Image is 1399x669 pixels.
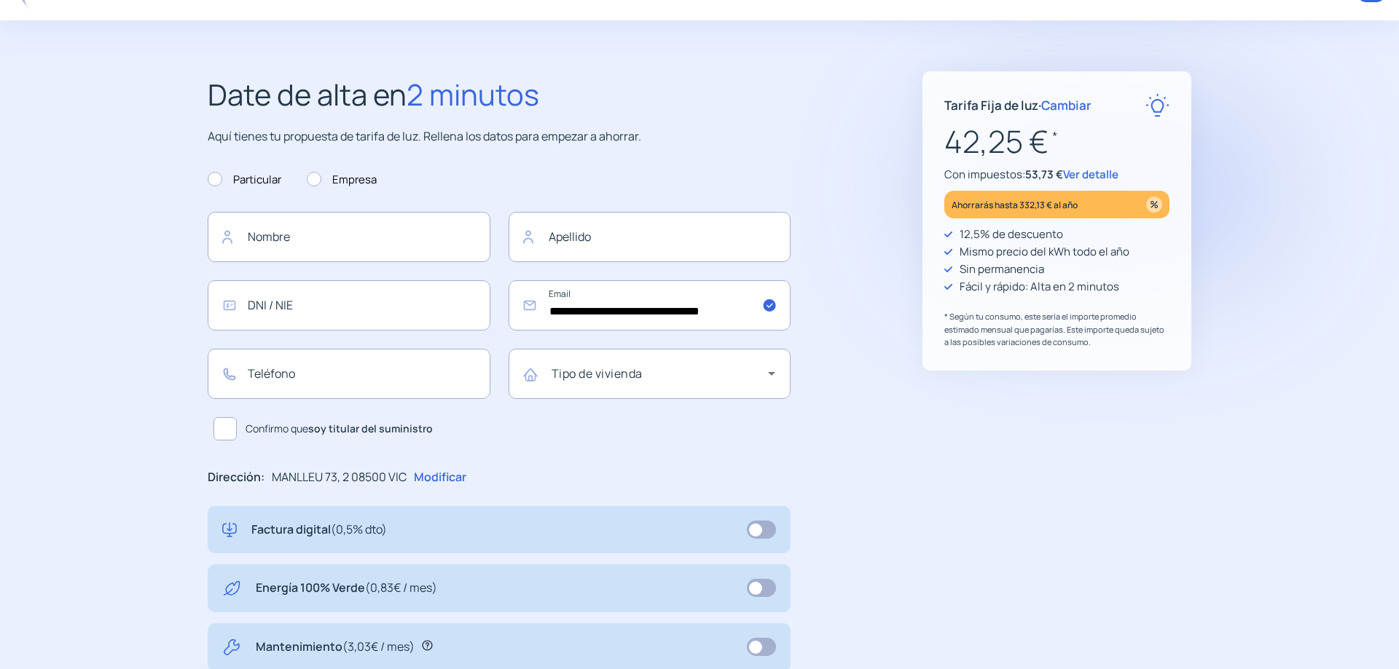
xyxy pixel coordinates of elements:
p: Factura digital [251,520,387,539]
h2: Date de alta en [208,71,791,118]
span: Ver detalle [1063,167,1118,182]
p: Modificar [414,468,466,487]
span: Cambiar [1041,97,1092,114]
p: Sin permanencia [960,261,1044,278]
img: digital-invoice.svg [222,520,237,539]
label: Particular [208,171,281,189]
span: (0,5% dto) [331,521,387,537]
p: Tarifa Fija de luz · [944,95,1092,115]
span: 2 minutos [407,74,539,114]
mat-label: Tipo de vivienda [552,365,643,381]
p: Mismo precio del kWh todo el año [960,243,1129,261]
p: Fácil y rápido: Alta en 2 minutos [960,278,1119,296]
span: (3,03€ / mes) [342,638,415,654]
img: percentage_icon.svg [1146,197,1162,213]
p: Con impuestos: [944,166,1169,183]
span: (0,83€ / mes) [365,579,437,595]
span: 53,73 € [1025,167,1063,182]
p: 42,25 € [944,117,1169,166]
label: Empresa [307,171,377,189]
p: Energía 100% Verde [256,579,437,598]
p: Dirección: [208,468,264,487]
p: Aquí tienes tu propuesta de tarifa de luz. Rellena los datos para empezar a ahorrar. [208,127,791,146]
p: Mantenimiento [256,638,415,657]
img: energy-green.svg [222,579,241,598]
img: tool.svg [222,638,241,657]
img: rate-E.svg [1145,93,1169,117]
span: Confirmo que [246,421,433,437]
b: soy titular del suministro [308,421,433,435]
p: Ahorrarás hasta 332,13 € al año [952,197,1078,213]
p: MANLLEU 73, 2 08500 VIC [272,468,407,487]
p: * Según tu consumo, este sería el importe promedio estimado mensual que pagarías. Este importe qu... [944,310,1169,349]
p: 12,5% de descuento [960,226,1063,243]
